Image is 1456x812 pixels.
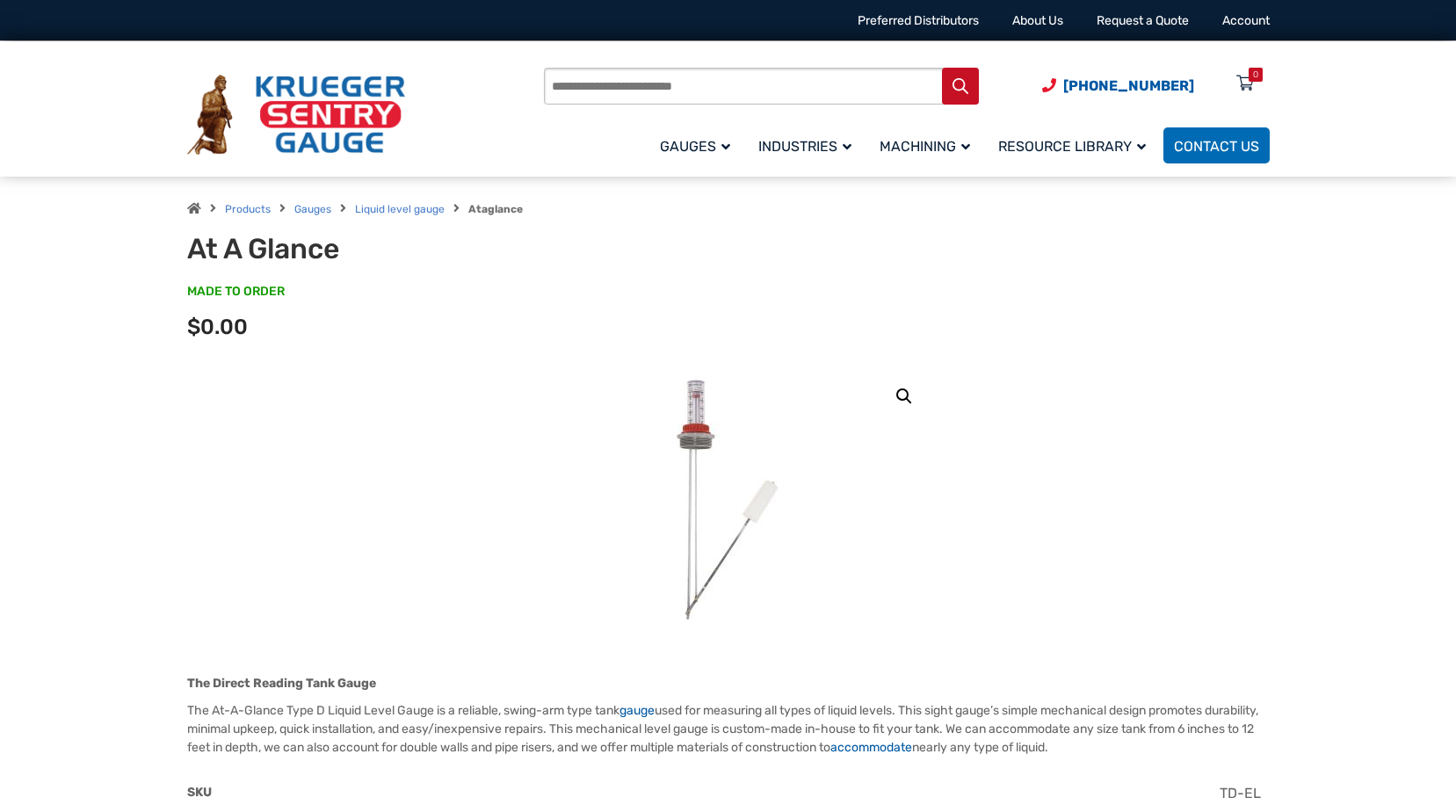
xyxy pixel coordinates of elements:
div: 0 [1253,68,1258,82]
a: Account [1222,13,1270,28]
a: View full-screen image gallery [888,381,920,412]
strong: Ataglance [468,203,523,215]
span: [PHONE_NUMBER] [1063,77,1194,94]
span: Industries [758,138,851,155]
span: Machining [880,138,970,155]
a: Industries [748,125,869,166]
a: gauge [619,703,655,718]
a: About Us [1012,13,1063,28]
span: $0.00 [187,315,248,339]
p: The At-A-Glance Type D Liquid Level Gauge is a reliable, swing-arm type tank used for measuring a... [187,701,1270,757]
span: SKU [187,785,212,800]
span: MADE TO ORDER [187,283,285,301]
span: TD-EL [1220,785,1261,801]
strong: The Direct Reading Tank Gauge [187,676,376,691]
a: Gauges [649,125,748,166]
a: Machining [869,125,988,166]
a: Preferred Distributors [858,13,979,28]
a: Products [225,203,271,215]
h1: At A Glance [187,232,620,265]
a: Request a Quote [1097,13,1189,28]
a: Resource Library [988,125,1163,166]
a: Liquid level gauge [355,203,445,215]
a: Gauges [294,203,331,215]
img: Krueger Sentry Gauge [187,75,405,156]
a: Phone Number (920) 434-8860 [1042,75,1194,97]
a: Contact Us [1163,127,1270,163]
span: Resource Library [998,138,1146,155]
a: accommodate [830,740,912,755]
span: Contact Us [1174,138,1259,155]
span: Gauges [660,138,730,155]
img: At A Glance [622,366,833,630]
